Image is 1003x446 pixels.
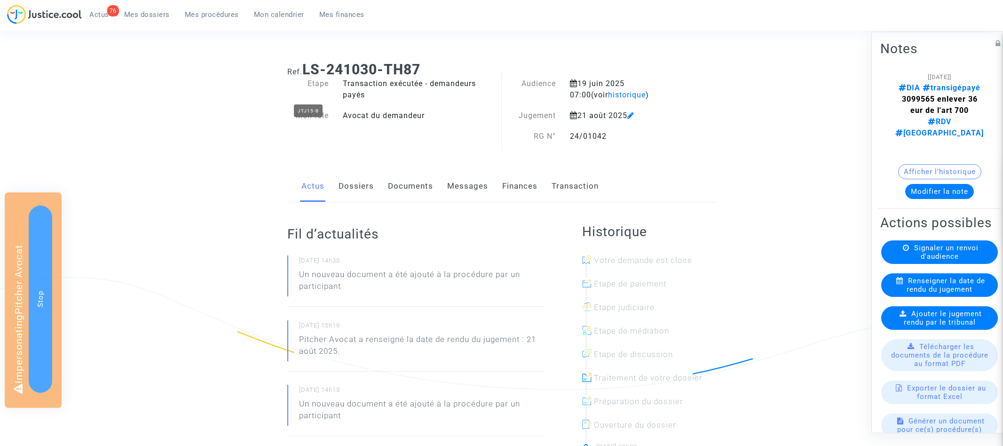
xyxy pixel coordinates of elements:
small: [DATE] 15h19 [299,321,545,334]
span: Renseigner la date de rendu du jugement [907,277,985,294]
button: Modifier la note [905,184,974,199]
span: Mes procédures [185,10,239,19]
div: Mon rôle [280,110,336,121]
a: Dossiers [339,171,374,202]
a: 76Actus [82,8,117,22]
span: Exporter le dossier au format Excel [907,384,986,401]
span: transigépayé [920,83,980,92]
span: historique [608,90,646,99]
h2: Historique [582,223,716,240]
div: 19 juin 2025 07:00 [563,78,686,101]
div: Avocat du demandeur [336,110,502,121]
button: Afficher l'historique [898,164,981,179]
div: 24/01042 [563,131,686,142]
span: Actus [89,10,109,19]
div: Transaction exécutée - demandeurs payés [336,78,502,101]
b: LS-241030-TH87 [302,61,420,78]
span: Votre demande est close [594,255,692,265]
span: RDV [928,117,951,126]
h2: Fil d’actualités [287,226,545,242]
p: Un nouveau document a été ajouté à la procédure par un participant [299,398,545,426]
a: Finances [502,171,537,202]
p: Un nouveau document a été ajouté à la procédure par un participant [299,269,545,297]
small: [DATE] 14h30 [299,256,545,269]
span: [GEOGRAPHIC_DATA] [895,128,984,137]
h2: Actions possibles [880,215,999,231]
span: Mes dossiers [124,10,170,19]
span: (voir ) [591,90,649,99]
span: Ajouter le jugement rendu par le tribunal [904,310,982,327]
span: Générer un document pour ce(s) procédure(s) [897,417,985,434]
span: Stop [36,291,45,307]
span: Télécharger les documents de la procédure au format PDF [891,342,988,368]
div: 76 [107,5,119,16]
a: Messages [447,171,488,202]
span: DIA [899,83,920,92]
img: jc-logo.svg [7,5,82,24]
a: Mon calendrier [246,8,312,22]
a: Mes procédures [177,8,246,22]
a: Transaction [552,171,599,202]
div: 21 août 2025 [563,110,686,121]
div: Jugement [502,110,563,121]
a: Mes dossiers [117,8,177,22]
strong: 3099565 enlever 36 eur de l'art 700 [902,95,978,115]
span: Mon calendrier [254,10,304,19]
small: [DATE] 14h13 [299,386,545,398]
a: Documents [388,171,433,202]
h2: Notes [880,40,999,57]
button: Stop [29,206,52,393]
div: RG N° [502,131,563,142]
p: Pitcher Avocat a renseigné la date de rendu du jugement : 21 août 2025. [299,334,545,362]
a: Actus [301,171,324,202]
div: Audience [502,78,563,101]
div: Impersonating [5,192,62,408]
span: [[DATE]] [928,73,951,80]
span: Ref. [287,67,302,76]
div: Etape [280,78,336,101]
a: Mes finances [312,8,372,22]
span: Mes finances [319,10,364,19]
span: Signaler un renvoi d'audience [914,244,979,261]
